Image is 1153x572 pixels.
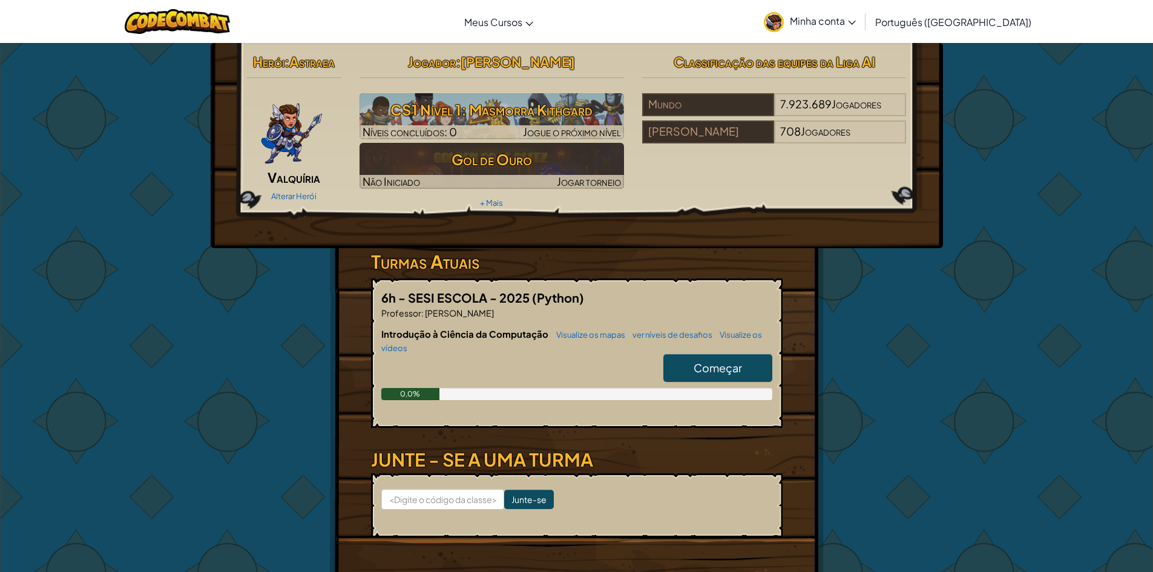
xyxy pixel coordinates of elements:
img: Logotipo do CodeCombat [125,9,231,34]
font: 708 [780,124,801,138]
font: (Python) [532,290,584,305]
font: Jogadores [832,97,881,111]
font: ver níveis de desafios [632,330,712,340]
a: Jogue o próximo nível [360,93,624,139]
font: Português ([GEOGRAPHIC_DATA]) [875,16,1031,28]
font: CS1 Nível 1: Masmorra Kithgard [390,100,593,119]
a: Português ([GEOGRAPHIC_DATA]) [869,5,1037,38]
img: ValkyriePose.png [260,93,323,166]
font: : [421,307,424,318]
img: CS1 Nível 1: Masmorra Kithgard [360,93,624,139]
font: 7.923.689 [780,97,832,111]
font: Minha conta [790,15,845,27]
font: JUNTE - SE A UMA TURMA [371,448,593,471]
font: Gol de Ouro [452,150,532,168]
font: : [456,53,461,70]
font: Níveis concluídos: 0 [363,125,457,139]
input: Junte-se [504,490,554,509]
font: Professor [381,307,421,318]
font: [PERSON_NAME] [648,124,739,138]
font: Classificação das equipes da Liga AI [674,53,875,70]
font: Turmas Atuais [371,250,480,273]
a: Mundo7.923.689Jogadores [642,105,907,119]
input: <Digite o código da classe> [381,489,504,510]
font: 0,0% [400,389,420,398]
font: Introdução à Ciência da Computação [381,328,548,340]
font: Jogar torneio [557,174,621,188]
a: Gol de OuroNão IniciadoJogar torneio [360,143,624,189]
a: [PERSON_NAME]708Jogadores [642,132,907,146]
a: Meus Cursos [458,5,539,38]
font: + Mais [480,198,503,208]
font: Astraea [289,53,335,70]
img: avatar [764,12,784,32]
font: [PERSON_NAME] [425,307,494,318]
font: Meus Cursos [464,16,522,28]
a: Minha conta [758,2,862,41]
font: Visualize os mapas [556,330,625,340]
font: Jogador [408,53,456,70]
font: Alterar Herói [271,191,317,201]
font: 6h - SESI ESCOLA - 2025 [381,290,530,305]
font: Mundo [648,97,682,111]
font: Começar [694,361,742,375]
font: Jogadores [801,124,850,138]
font: : [284,53,289,70]
img: Gol de Ouro [360,143,624,189]
font: Herói [253,53,284,70]
font: Jogue o próximo nível [523,125,621,139]
font: Não Iniciado [363,174,420,188]
font: Valquíria [268,169,320,186]
font: [PERSON_NAME] [461,53,575,70]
